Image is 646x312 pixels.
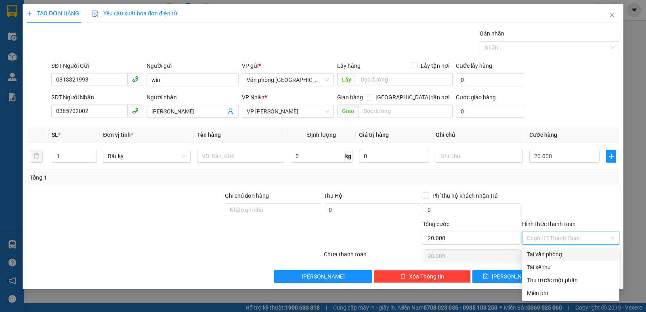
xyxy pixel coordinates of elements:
[247,74,329,86] span: Văn phòng Ninh Bình
[197,150,284,163] input: VD: Bàn, Ghế
[429,191,501,200] span: Phí thu hộ khách nhận trả
[456,94,496,101] label: Cước giao hàng
[227,108,234,115] span: user-add
[400,273,406,280] span: delete
[51,61,143,70] div: SĐT Người Gửi
[92,10,99,17] img: icon
[529,132,557,138] span: Cước hàng
[373,270,471,283] button: deleteXóa Thông tin
[344,150,352,163] span: kg
[30,150,43,163] button: delete
[609,12,615,18] span: close
[356,73,453,86] input: Dọc đường
[52,132,58,138] span: SL
[527,250,615,259] div: Tại văn phòng
[45,20,183,30] li: Số 2 [PERSON_NAME], [GEOGRAPHIC_DATA]
[527,276,615,285] div: Thu trước một phần
[606,153,616,159] span: plus
[27,10,32,16] span: plus
[436,150,523,163] input: Ghi Chú
[492,272,535,281] span: [PERSON_NAME]
[274,270,371,283] button: [PERSON_NAME]
[480,30,504,37] label: Gán nhãn
[372,93,453,102] span: [GEOGRAPHIC_DATA] tận nơi
[10,59,84,113] b: GỬI : Văn phòng [GEOGRAPHIC_DATA]
[132,76,138,82] span: phone
[522,221,576,227] label: Hình thức thanh toán
[472,270,545,283] button: save[PERSON_NAME]
[423,221,449,227] span: Tổng cước
[103,132,133,138] span: Đơn vị tính
[432,127,526,143] th: Ghi chú
[88,59,140,76] h1: NB1308250001
[417,61,453,70] span: Lấy tận nơi
[456,63,492,69] label: Cước lấy hàng
[65,9,162,19] b: Duy Khang Limousine
[225,203,322,216] input: Ghi chú đơn hàng
[247,105,329,117] span: VP Thịnh Liệt
[242,61,334,70] div: VP gửi
[337,105,359,117] span: Giao
[337,94,363,101] span: Giao hàng
[323,250,422,264] div: Chưa thanh toán
[10,10,50,50] img: logo.jpg
[225,193,269,199] label: Ghi chú đơn hàng
[359,150,429,163] input: 0
[30,173,250,182] div: Tổng: 1
[76,42,151,52] b: Gửi khách hàng
[456,73,524,86] input: Cước lấy hàng
[51,93,143,102] div: SĐT Người Nhận
[324,193,342,199] span: Thu Hộ
[456,105,524,118] input: Cước giao hàng
[197,132,221,138] span: Tên hàng
[147,93,239,102] div: Người nhận
[302,272,345,281] span: [PERSON_NAME]
[92,10,177,17] span: Yêu cầu xuất hóa đơn điện tử
[242,94,264,101] span: VP Nhận
[527,263,615,272] div: Tài xế thu
[359,105,453,117] input: Dọc đường
[108,150,185,162] span: Bất kỳ
[601,4,623,27] button: Close
[27,10,79,17] span: TẠO ĐƠN HÀNG
[307,132,336,138] span: Định lượng
[337,63,361,69] span: Lấy hàng
[132,107,138,114] span: phone
[147,61,239,70] div: Người gửi
[45,30,183,40] li: Hotline: 19003086
[606,150,616,163] button: plus
[483,273,489,280] span: save
[527,289,615,297] div: Miễn phí
[409,272,444,281] span: Xóa Thông tin
[337,73,356,86] span: Lấy
[359,132,389,138] span: Giá trị hàng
